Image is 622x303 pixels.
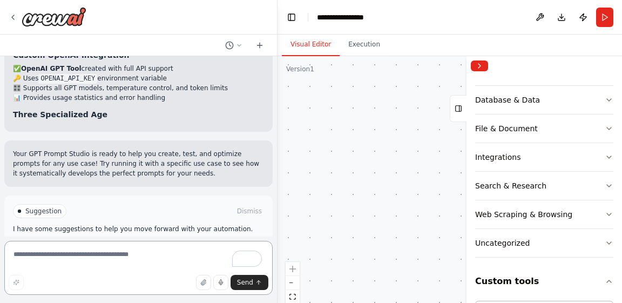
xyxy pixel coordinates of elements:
[475,86,613,114] button: Database & Data
[475,95,540,105] div: Database & Data
[4,241,273,295] textarea: To enrich screen reader interactions, please activate Accessibility in Grammarly extension settings
[9,275,24,290] button: Improve this prompt
[13,225,264,233] p: I have some suggestions to help you move forward with your automation.
[475,143,613,171] button: Integrations
[221,39,247,52] button: Switch to previous chat
[38,74,97,84] code: OPENAI_API_KEY
[340,33,389,56] button: Execution
[213,275,228,290] button: Click to speak your automation idea
[475,180,546,191] div: Search & Research
[286,65,314,73] div: Version 1
[237,278,253,287] span: Send
[475,229,613,257] button: Uncategorized
[13,93,264,103] li: 📊 Provides usage statistics and error handling
[13,149,264,178] p: Your GPT Prompt Studio is ready to help you create, test, and optimize prompts for any use case! ...
[475,123,538,134] div: File & Document
[13,83,264,93] li: 🎛️ Supports all GPT models, temperature control, and token limits
[282,33,340,56] button: Visual Editor
[284,10,299,25] button: Hide left sidebar
[475,172,613,200] button: Search & Research
[475,152,520,163] div: Integrations
[251,39,268,52] button: Start a new chat
[13,73,264,83] li: 🔑 Uses environment variable
[475,115,613,143] button: File & Document
[317,12,383,23] nav: breadcrumb
[25,207,62,216] span: Suggestion
[21,65,82,72] strong: OpenAI GPT Tool
[475,238,530,248] div: Uncategorized
[462,56,471,303] button: Toggle Sidebar
[286,276,300,290] button: zoom out
[22,7,86,26] img: Logo
[475,209,572,220] div: Web Scraping & Browsing
[13,64,264,73] li: ✅ created with full API support
[13,110,107,119] strong: Three Specialized Age
[475,266,613,297] button: Custom tools
[475,200,613,228] button: Web Scraping & Browsing
[471,60,488,71] button: Collapse right sidebar
[475,29,613,266] div: Tools
[235,206,264,217] button: Dismiss
[231,275,268,290] button: Send
[196,275,211,290] button: Upload files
